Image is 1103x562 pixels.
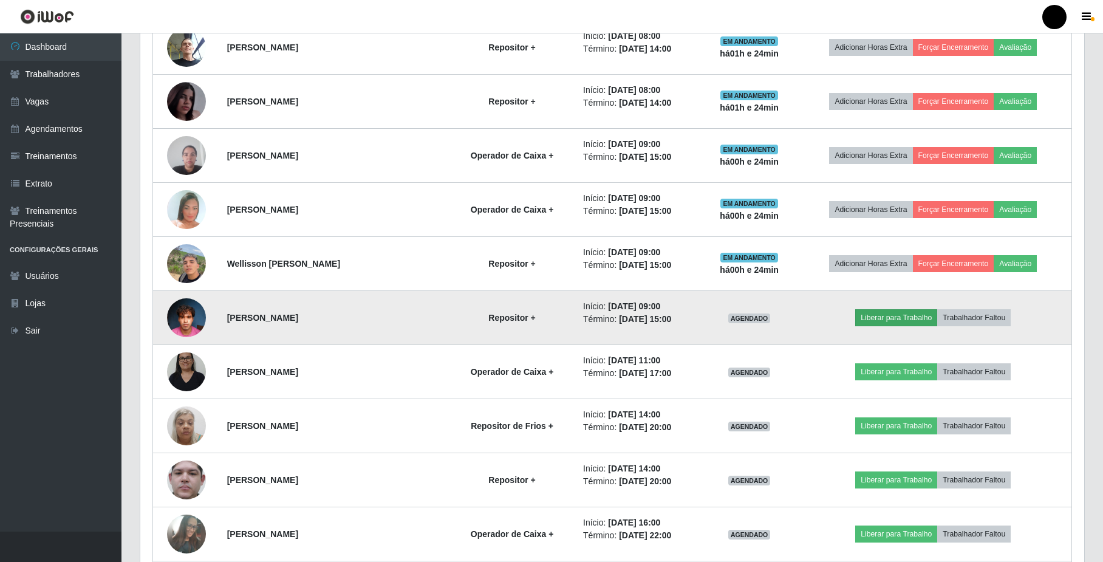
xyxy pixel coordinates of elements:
[720,91,778,100] span: EM ANDAMENTO
[583,300,697,313] li: Início:
[583,313,697,326] li: Término:
[608,193,660,203] time: [DATE] 09:00
[227,421,298,431] strong: [PERSON_NAME]
[720,145,778,154] span: EM ANDAMENTO
[471,151,554,160] strong: Operador de Caixa +
[471,421,553,431] strong: Repositor de Frios +
[937,526,1011,543] button: Trabalhador Faltou
[488,97,535,106] strong: Repositor +
[855,526,937,543] button: Liberar para Trabalho
[619,152,671,162] time: [DATE] 15:00
[167,21,206,73] img: 1736288178344.jpeg
[227,259,340,269] strong: Wellisson [PERSON_NAME]
[227,151,298,160] strong: [PERSON_NAME]
[937,363,1011,380] button: Trabalhador Faltou
[583,529,697,542] li: Término:
[829,255,912,272] button: Adicionar Horas Extra
[720,36,778,46] span: EM ANDAMENTO
[583,205,697,218] li: Término:
[720,49,779,58] strong: há 01 h e 24 min
[720,211,779,221] strong: há 00 h e 24 min
[855,417,937,434] button: Liberar para Trabalho
[167,400,206,451] img: 1734130830737.jpeg
[728,530,771,540] span: AGENDADO
[937,417,1011,434] button: Trabalhador Faltou
[227,529,298,539] strong: [PERSON_NAME]
[913,93,994,110] button: Forçar Encerramento
[488,313,535,323] strong: Repositor +
[913,255,994,272] button: Forçar Encerramento
[855,471,937,488] button: Liberar para Trabalho
[471,529,554,539] strong: Operador de Caixa +
[829,201,912,218] button: Adicionar Horas Extra
[728,368,771,377] span: AGENDADO
[608,139,660,149] time: [DATE] 09:00
[994,147,1037,164] button: Avaliação
[728,476,771,485] span: AGENDADO
[829,39,912,56] button: Adicionar Horas Extra
[167,508,206,561] img: 1725135374051.jpeg
[608,410,660,419] time: [DATE] 14:00
[167,129,206,181] img: 1731148670684.jpeg
[583,43,697,55] li: Término:
[227,43,298,52] strong: [PERSON_NAME]
[608,301,660,311] time: [DATE] 09:00
[608,31,660,41] time: [DATE] 08:00
[608,85,660,95] time: [DATE] 08:00
[720,103,779,112] strong: há 01 h e 24 min
[488,43,535,52] strong: Repositor +
[583,246,697,259] li: Início:
[227,97,298,106] strong: [PERSON_NAME]
[619,44,671,53] time: [DATE] 14:00
[488,259,535,269] strong: Repositor +
[583,367,697,380] li: Término:
[167,181,206,238] img: 1737214491896.jpeg
[167,67,206,136] img: 1746570800358.jpeg
[227,475,298,485] strong: [PERSON_NAME]
[619,260,671,270] time: [DATE] 15:00
[583,97,697,109] li: Término:
[167,437,206,523] img: 1734950839688.jpeg
[728,422,771,431] span: AGENDADO
[583,138,697,151] li: Início:
[855,309,937,326] button: Liberar para Trabalho
[720,199,778,208] span: EM ANDAMENTO
[608,464,660,473] time: [DATE] 14:00
[720,253,778,262] span: EM ANDAMENTO
[937,471,1011,488] button: Trabalhador Faltou
[227,313,298,323] strong: [PERSON_NAME]
[20,9,74,24] img: CoreUI Logo
[583,462,697,475] li: Início:
[227,367,298,377] strong: [PERSON_NAME]
[227,205,298,214] strong: [PERSON_NAME]
[619,206,671,216] time: [DATE] 15:00
[994,93,1037,110] button: Avaliação
[471,205,554,214] strong: Operador de Caixa +
[913,147,994,164] button: Forçar Encerramento
[167,292,206,343] img: 1752757807847.jpeg
[829,147,912,164] button: Adicionar Horas Extra
[167,238,206,289] img: 1741957735844.jpeg
[583,151,697,163] li: Término:
[829,93,912,110] button: Adicionar Horas Extra
[913,201,994,218] button: Forçar Encerramento
[583,192,697,205] li: Início:
[608,247,660,257] time: [DATE] 09:00
[583,259,697,272] li: Término:
[583,84,697,97] li: Início:
[913,39,994,56] button: Forçar Encerramento
[167,346,206,397] img: 1756729068412.jpeg
[583,421,697,434] li: Término:
[619,314,671,324] time: [DATE] 15:00
[728,314,771,323] span: AGENDADO
[608,355,660,365] time: [DATE] 11:00
[471,367,554,377] strong: Operador de Caixa +
[619,98,671,108] time: [DATE] 14:00
[583,475,697,488] li: Término:
[583,354,697,367] li: Início:
[937,309,1011,326] button: Trabalhador Faltou
[855,363,937,380] button: Liberar para Trabalho
[583,516,697,529] li: Início:
[619,530,671,540] time: [DATE] 22:00
[994,255,1037,272] button: Avaliação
